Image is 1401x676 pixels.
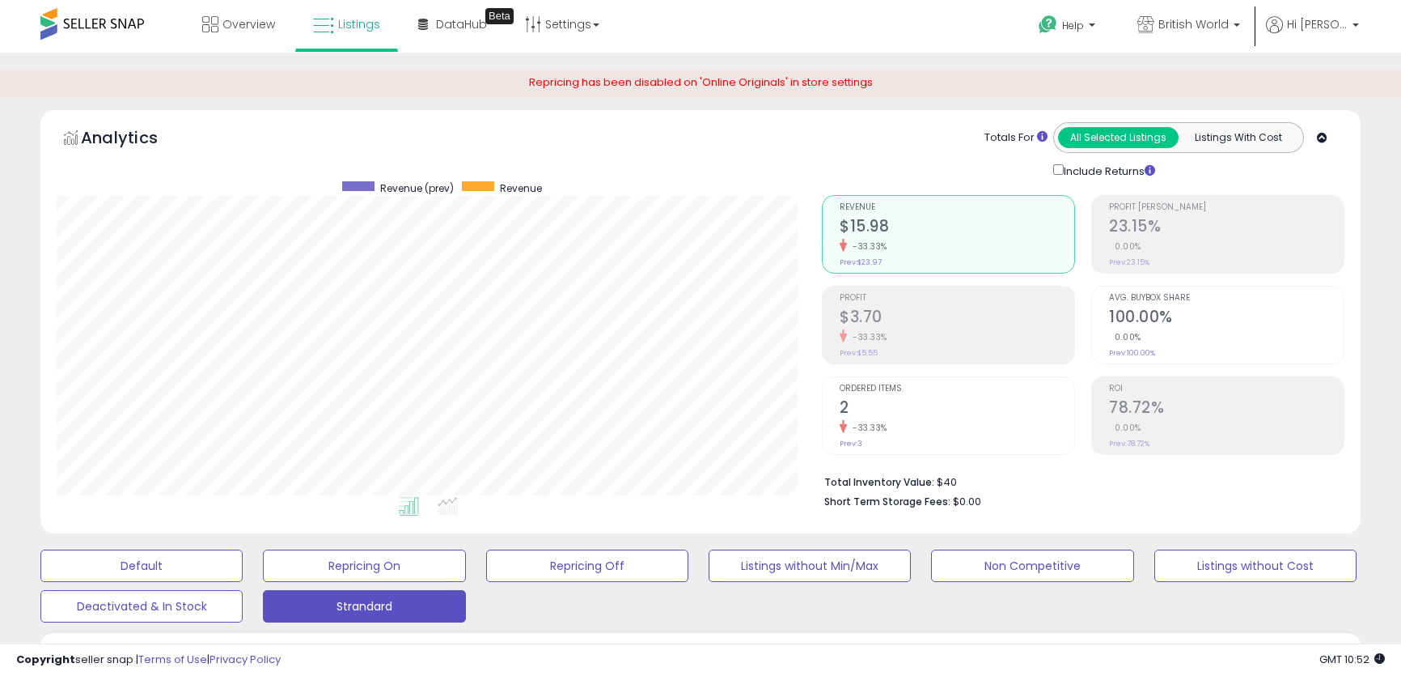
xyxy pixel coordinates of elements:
[840,439,862,449] small: Prev: 3
[847,422,887,434] small: -33.33%
[840,203,1074,212] span: Revenue
[1109,385,1344,393] span: ROI
[1109,348,1155,358] small: Prev: 100.00%
[824,495,950,508] b: Short Term Storage Fees:
[138,652,207,667] a: Terms of Use
[824,471,1332,491] li: $40
[1319,652,1385,667] span: 2025-08-14 10:52 GMT
[486,550,688,582] button: Repricing Off
[529,74,873,90] span: Repricing has been disabled on 'Online Originals' in store settings
[40,590,243,623] button: Deactivated & In Stock
[1109,240,1141,253] small: 0.00%
[485,8,514,24] div: Tooltip anchor
[1109,422,1141,434] small: 0.00%
[840,257,882,267] small: Prev: $23.97
[1154,550,1357,582] button: Listings without Cost
[500,181,542,195] span: Revenue
[1109,217,1344,239] h2: 23.15%
[1038,15,1058,35] i: Get Help
[1287,16,1348,32] span: Hi [PERSON_NAME]
[840,308,1074,329] h2: $3.70
[840,385,1074,393] span: Ordered Items
[380,181,454,195] span: Revenue (prev)
[1266,16,1359,53] a: Hi [PERSON_NAME]
[953,494,981,509] span: $0.00
[1109,398,1344,420] h2: 78.72%
[40,550,243,582] button: Default
[1109,331,1141,343] small: 0.00%
[16,653,281,668] div: seller snap | |
[840,348,878,358] small: Prev: $5.55
[847,240,887,253] small: -33.33%
[1178,127,1298,148] button: Listings With Cost
[1109,308,1344,329] h2: 100.00%
[338,16,380,32] span: Listings
[1058,127,1179,148] button: All Selected Listings
[840,398,1074,420] h2: 2
[1109,203,1344,212] span: Profit [PERSON_NAME]
[222,16,275,32] span: Overview
[16,652,75,667] strong: Copyright
[436,16,487,32] span: DataHub
[840,294,1074,303] span: Profit
[81,126,189,153] h5: Analytics
[1109,257,1149,267] small: Prev: 23.15%
[1109,294,1344,303] span: Avg. Buybox Share
[1041,161,1175,180] div: Include Returns
[263,590,465,623] button: Strandard
[931,550,1133,582] button: Non Competitive
[1158,16,1229,32] span: British World
[847,331,887,343] small: -33.33%
[824,475,934,489] b: Total Inventory Value:
[1109,439,1149,449] small: Prev: 78.72%
[984,130,1048,146] div: Totals For
[1026,2,1111,53] a: Help
[263,550,465,582] button: Repricing On
[709,550,911,582] button: Listings without Min/Max
[210,652,281,667] a: Privacy Policy
[1062,19,1084,32] span: Help
[840,217,1074,239] h2: $15.98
